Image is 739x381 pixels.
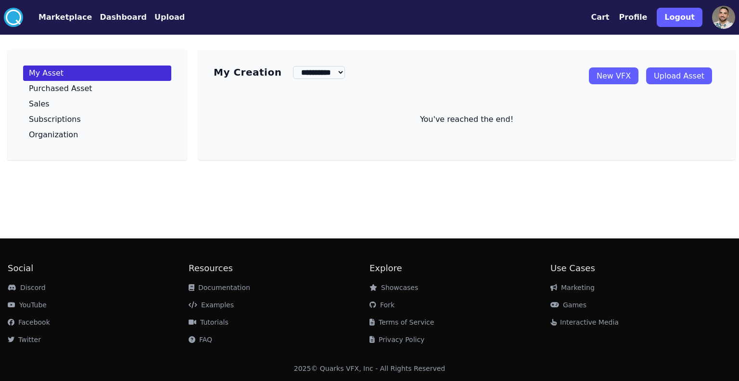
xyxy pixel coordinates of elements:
p: Organization [29,131,78,139]
p: You've reached the end! [214,114,720,125]
a: Upload [147,12,185,23]
div: 2025 © Quarks VFX, Inc - All Rights Reserved [294,364,446,373]
a: YouTube [8,301,47,309]
a: Subscriptions [23,112,171,127]
p: Purchased Asset [29,85,92,92]
a: Dashboard [92,12,147,23]
button: Dashboard [100,12,147,23]
p: Sales [29,100,50,108]
a: Twitter [8,336,41,343]
button: Cart [591,12,609,23]
a: FAQ [189,336,212,343]
button: Logout [657,8,702,27]
a: Logout [657,4,702,31]
a: Interactive Media [550,318,619,326]
a: Organization [23,127,171,143]
a: Upload Asset [646,67,712,84]
button: Upload [154,12,185,23]
a: Marketing [550,284,595,291]
h2: Social [8,262,189,275]
a: Documentation [189,284,250,291]
a: Sales [23,96,171,112]
a: Games [550,301,586,309]
h2: Explore [369,262,550,275]
h2: Use Cases [550,262,731,275]
a: Examples [189,301,234,309]
a: Tutorials [189,318,229,326]
a: My Asset [23,66,171,81]
a: Purchased Asset [23,81,171,96]
a: Marketplace [23,12,92,23]
h2: Resources [189,262,369,275]
h3: My Creation [214,66,281,79]
img: profile [712,6,735,29]
a: Discord [8,284,46,291]
a: Privacy Policy [369,336,424,343]
p: My Asset [29,69,64,77]
a: Fork [369,301,395,309]
a: Terms of Service [369,318,434,326]
p: Subscriptions [29,116,81,123]
a: New VFX [589,67,638,84]
button: Profile [619,12,648,23]
a: Showcases [369,284,418,291]
a: Facebook [8,318,50,326]
button: Marketplace [38,12,92,23]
